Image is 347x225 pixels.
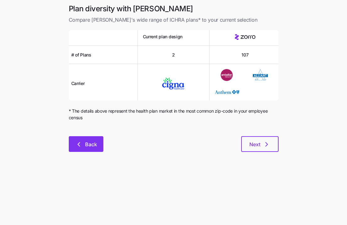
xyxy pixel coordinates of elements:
h1: Plan diversity with [PERSON_NAME] [69,4,279,13]
span: Back [85,141,97,148]
img: Carrier [161,78,186,89]
img: Carrier [214,86,240,98]
span: Carrier [71,80,85,87]
span: 2 [172,52,175,58]
img: Carrier [214,69,240,81]
button: Back [69,136,103,152]
button: Next [241,136,279,152]
span: # of Plans [71,52,91,58]
span: * The details above represent the health plan market in the most common zip-code in your employee... [69,108,279,121]
img: Carrier [248,69,273,81]
span: 107 [241,52,248,58]
span: Compare [PERSON_NAME]'s wide range of ICHRA plans* to your current selection [69,16,279,24]
span: Next [249,141,260,148]
span: Current plan design [143,34,183,40]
